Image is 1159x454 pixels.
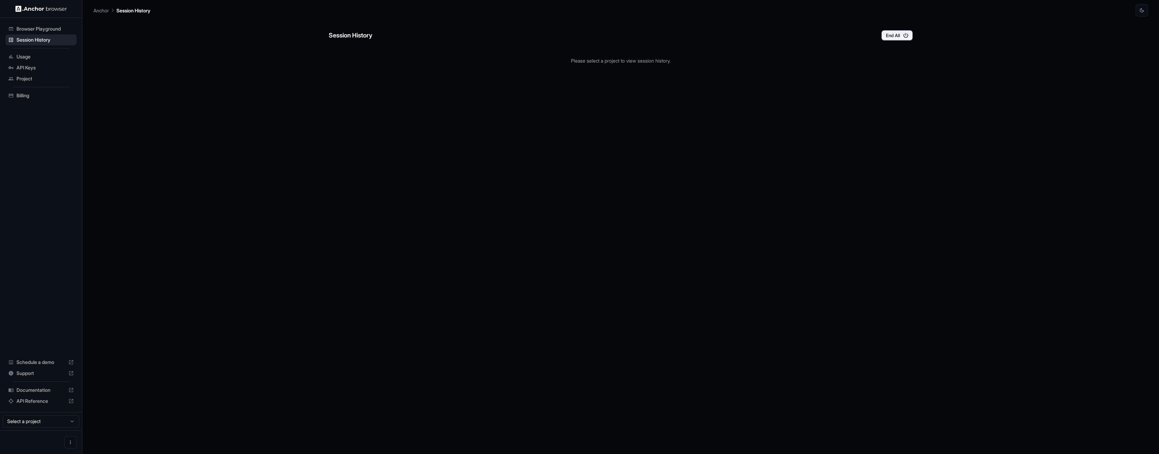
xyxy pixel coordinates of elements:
[881,30,913,41] button: End All
[5,73,77,84] div: Project
[329,57,913,64] p: Please select a project to view session history.
[5,368,77,379] div: Support
[16,398,66,405] span: API Reference
[5,62,77,73] div: API Keys
[5,34,77,45] div: Session History
[16,64,74,71] span: API Keys
[93,7,109,14] p: Anchor
[5,90,77,101] div: Billing
[329,31,372,41] h6: Session History
[16,36,74,43] span: Session History
[5,385,77,396] div: Documentation
[5,357,77,368] div: Schedule a demo
[15,5,67,12] img: Anchor Logo
[93,7,150,14] nav: breadcrumb
[5,396,77,407] div: API Reference
[116,7,150,14] p: Session History
[16,387,66,394] span: Documentation
[5,23,77,34] div: Browser Playground
[16,25,74,32] span: Browser Playground
[16,53,74,60] span: Usage
[16,359,66,366] span: Schedule a demo
[16,92,74,99] span: Billing
[64,436,77,449] button: Open menu
[5,51,77,62] div: Usage
[16,75,74,82] span: Project
[16,370,66,377] span: Support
